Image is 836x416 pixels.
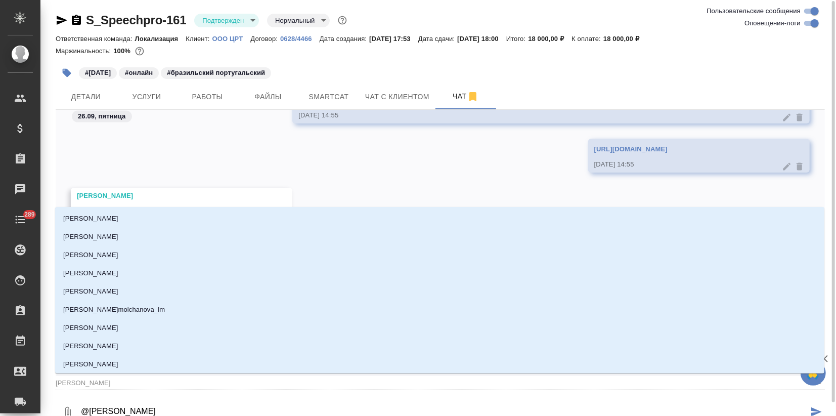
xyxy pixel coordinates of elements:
[194,14,259,27] div: Подтвержден
[63,250,118,260] p: [PERSON_NAME]
[135,35,186,43] p: Локализация
[212,35,251,43] p: OOO ЦРТ
[63,359,118,369] p: [PERSON_NAME]
[56,47,113,55] p: Маржинальность:
[63,232,118,242] p: [PERSON_NAME]
[457,35,506,43] p: [DATE] 18:00
[78,111,126,121] p: 26.09, пятница
[122,91,171,103] span: Услуги
[63,268,118,278] p: [PERSON_NAME]
[56,62,78,84] button: Добавить тэг
[418,35,457,43] p: Дата сдачи:
[594,145,668,153] a: [URL][DOMAIN_NAME]
[272,16,318,25] button: Нормальный
[186,35,212,43] p: Клиент:
[113,47,133,55] p: 100%
[320,35,369,43] p: Дата создания:
[85,68,111,78] p: #[DATE]
[70,14,82,26] button: Скопировать ссылку
[199,16,247,25] button: Подтвержден
[571,35,603,43] p: К оплате:
[160,68,272,76] span: бразильский португальский
[442,90,490,103] span: Чат
[77,191,257,201] div: [PERSON_NAME]
[63,323,118,333] p: [PERSON_NAME]
[183,91,232,103] span: Работы
[280,34,320,43] a: 0628/4466
[78,68,118,76] span: 02.10.2025
[63,305,165,315] p: [PERSON_NAME]molchanova_lm
[336,14,349,27] button: Доп статусы указывают на важность/срочность заказа
[212,34,251,43] a: OOO ЦРТ
[744,18,801,28] span: Оповещения-логи
[133,45,146,58] button: 0.00 RUB;
[707,6,801,16] span: Пользовательские сообщения
[63,286,118,297] p: [PERSON_NAME]
[167,68,265,78] p: #бразильский португальский
[63,214,118,224] p: [PERSON_NAME]
[244,91,292,103] span: Файлы
[603,35,647,43] p: 18 000,00 ₽
[250,35,280,43] p: Договор:
[267,14,330,27] div: Подтвержден
[62,91,110,103] span: Детали
[56,14,68,26] button: Скопировать ссылку для ЯМессенджера
[3,207,38,232] a: 289
[63,341,118,351] p: [PERSON_NAME]
[304,91,353,103] span: Smartcat
[528,35,571,43] p: 18 000,00 ₽
[506,35,528,43] p: Итого:
[594,159,774,170] div: [DATE] 14:55
[18,210,41,220] span: 289
[56,35,135,43] p: Ответственная команда:
[365,91,429,103] span: Чат с клиентом
[86,13,186,27] a: S_Speechpro-161
[369,35,418,43] p: [DATE] 17:53
[125,68,153,78] p: #онлайн
[280,35,320,43] p: 0628/4466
